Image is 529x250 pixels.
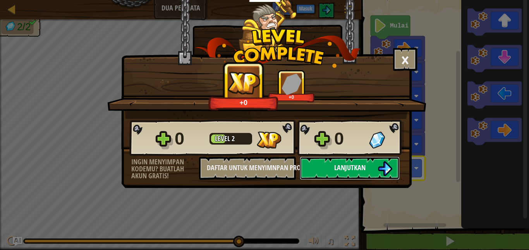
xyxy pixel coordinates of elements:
img: XP Didapat [228,71,260,94]
img: level_complete.png [194,29,361,68]
div: Ingin menyimpan kodemu? Buatlah akun gratis! [131,159,199,179]
span: Level [215,134,232,143]
button: Daftar untuk Menyimnpan Proses [199,157,296,180]
img: Permata Didapat [282,73,302,95]
button: Lanjutkan [300,157,400,180]
div: 0 [175,126,205,151]
span: Lanjutkan [334,163,366,172]
div: +0 [211,98,277,107]
img: XP Didapat [257,131,281,148]
img: Lanjutkan [378,161,392,176]
div: +0 [270,94,313,100]
span: 2 [232,134,235,143]
img: Permata Didapat [369,131,385,148]
button: × [393,48,417,71]
div: 0 [334,126,364,151]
